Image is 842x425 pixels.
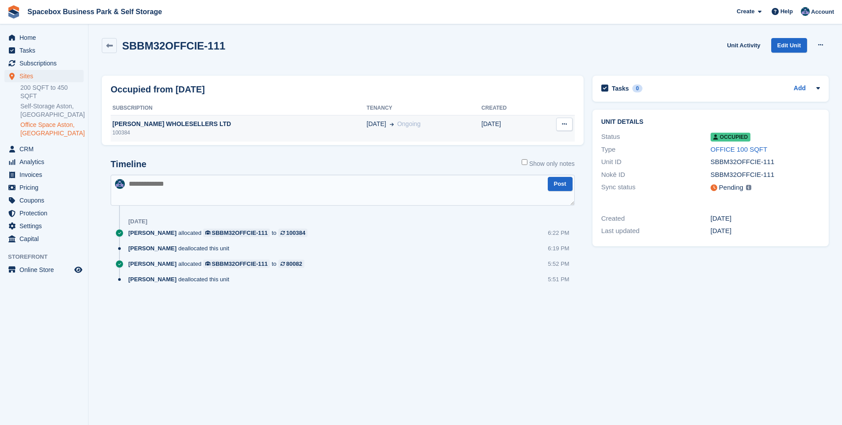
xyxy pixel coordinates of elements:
[771,38,807,53] a: Edit Unit
[4,44,84,57] a: menu
[4,207,84,219] a: menu
[522,159,575,168] label: Show only notes
[203,229,270,237] a: SBBM32OFFCIE-111
[19,233,73,245] span: Capital
[24,4,165,19] a: Spacebox Business Park & Self Storage
[4,57,84,69] a: menu
[20,84,84,100] a: 200 SQFT to 450 SQFT
[115,179,125,189] img: Daud
[20,102,84,119] a: Self-Storage Aston, [GEOGRAPHIC_DATA]
[212,229,268,237] div: SBBM32OFFCIE-111
[128,229,312,237] div: allocated to
[711,157,820,167] div: SBBM32OFFCIE-111
[128,275,234,283] div: deallocated this unit
[19,207,73,219] span: Protection
[601,214,711,224] div: Created
[794,84,806,94] a: Add
[746,185,751,190] img: icon-info-grey-7440780725fd019a000dd9b08b2336e03edf1995a4989e88bcd33f0948082b44.svg
[128,218,147,225] div: [DATE]
[4,264,84,276] a: menu
[19,156,73,168] span: Analytics
[737,7,754,16] span: Create
[286,260,302,268] div: 80082
[111,101,367,115] th: Subscription
[4,220,84,232] a: menu
[19,57,73,69] span: Subscriptions
[4,181,84,194] a: menu
[8,253,88,261] span: Storefront
[128,244,177,253] span: [PERSON_NAME]
[111,83,205,96] h2: Occupied from [DATE]
[397,120,421,127] span: Ongoing
[601,132,711,142] div: Status
[632,84,642,92] div: 0
[128,275,177,283] span: [PERSON_NAME]
[19,168,73,181] span: Invoices
[203,260,270,268] a: SBBM32OFFCIE-111
[548,275,569,283] div: 5:51 PM
[19,264,73,276] span: Online Store
[128,260,309,268] div: allocated to
[19,70,73,82] span: Sites
[128,260,177,268] span: [PERSON_NAME]
[73,264,84,275] a: Preview store
[7,5,20,19] img: stora-icon-8386f47178a22dfd0bd8f6a31ec36ba5ce8667c1dd55bd0f319d3a0aa187defe.svg
[4,143,84,155] a: menu
[481,101,535,115] th: Created
[481,115,535,142] td: [DATE]
[711,170,820,180] div: SBBM32OFFCIE-111
[548,177,573,191] button: Post
[128,229,177,237] span: [PERSON_NAME]
[4,194,84,207] a: menu
[711,226,820,236] div: [DATE]
[4,156,84,168] a: menu
[612,84,629,92] h2: Tasks
[286,229,305,237] div: 100384
[711,133,750,142] span: Occupied
[548,229,569,237] div: 6:22 PM
[19,31,73,44] span: Home
[711,214,820,224] div: [DATE]
[19,220,73,232] span: Settings
[719,183,743,193] div: Pending
[367,119,386,129] span: [DATE]
[723,38,764,53] a: Unit Activity
[111,159,146,169] h2: Timeline
[4,168,84,181] a: menu
[4,70,84,82] a: menu
[811,8,834,16] span: Account
[111,119,367,129] div: [PERSON_NAME] WHOLESELLERS LTD
[780,7,793,16] span: Help
[522,159,527,165] input: Show only notes
[4,233,84,245] a: menu
[367,101,481,115] th: Tenancy
[601,157,711,167] div: Unit ID
[601,119,820,126] h2: Unit details
[111,129,367,137] div: 100384
[128,244,234,253] div: deallocated this unit
[19,44,73,57] span: Tasks
[801,7,810,16] img: Daud
[212,260,268,268] div: SBBM32OFFCIE-111
[601,170,711,180] div: Nokē ID
[4,31,84,44] a: menu
[278,229,308,237] a: 100384
[19,181,73,194] span: Pricing
[19,143,73,155] span: CRM
[122,40,225,52] h2: SBBM32OFFCIE-111
[601,182,711,193] div: Sync status
[278,260,304,268] a: 80082
[601,145,711,155] div: Type
[19,194,73,207] span: Coupons
[711,145,767,153] a: OFFICE 100 SQFT
[548,260,569,268] div: 5:52 PM
[548,244,569,253] div: 6:19 PM
[601,226,711,236] div: Last updated
[20,121,84,138] a: Office Space Aston, [GEOGRAPHIC_DATA]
